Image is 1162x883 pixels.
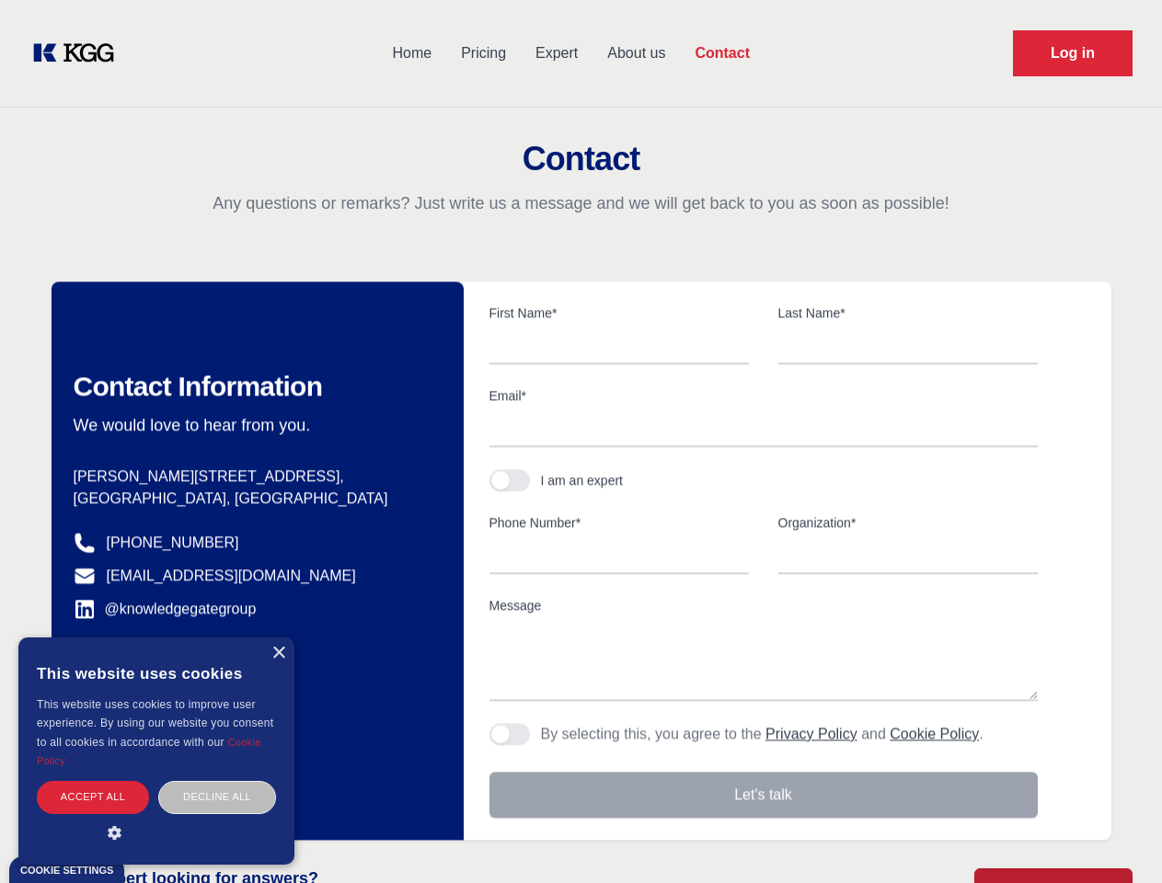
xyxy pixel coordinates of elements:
[22,192,1140,214] p: Any questions or remarks? Just write us a message and we will get back to you as soon as possible!
[778,513,1038,532] label: Organization*
[107,565,356,587] a: [EMAIL_ADDRESS][DOMAIN_NAME]
[74,465,434,487] p: [PERSON_NAME][STREET_ADDRESS],
[521,29,593,77] a: Expert
[778,304,1038,322] label: Last Name*
[593,29,680,77] a: About us
[489,596,1038,614] label: Message
[541,471,624,489] div: I am an expert
[20,866,113,876] div: Cookie settings
[489,386,1038,405] label: Email*
[1013,30,1133,76] a: Request Demo
[446,29,521,77] a: Pricing
[37,651,276,695] div: This website uses cookies
[680,29,765,77] a: Contact
[1070,795,1162,883] iframe: Chat Widget
[37,781,149,813] div: Accept all
[37,698,273,749] span: This website uses cookies to improve user experience. By using our website you consent to all coo...
[29,39,129,68] a: KOL Knowledge Platform: Talk to Key External Experts (KEE)
[765,726,857,741] a: Privacy Policy
[107,532,239,554] a: [PHONE_NUMBER]
[74,370,434,403] h2: Contact Information
[22,141,1140,178] h2: Contact
[74,598,257,620] a: @knowledgegategroup
[489,513,749,532] label: Phone Number*
[271,647,285,660] div: Close
[74,414,434,436] p: We would love to hear from you.
[541,723,984,745] p: By selecting this, you agree to the and .
[74,487,434,510] p: [GEOGRAPHIC_DATA], [GEOGRAPHIC_DATA]
[37,737,261,766] a: Cookie Policy
[489,304,749,322] label: First Name*
[377,29,446,77] a: Home
[158,781,276,813] div: Decline all
[489,772,1038,818] button: Let's talk
[890,726,979,741] a: Cookie Policy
